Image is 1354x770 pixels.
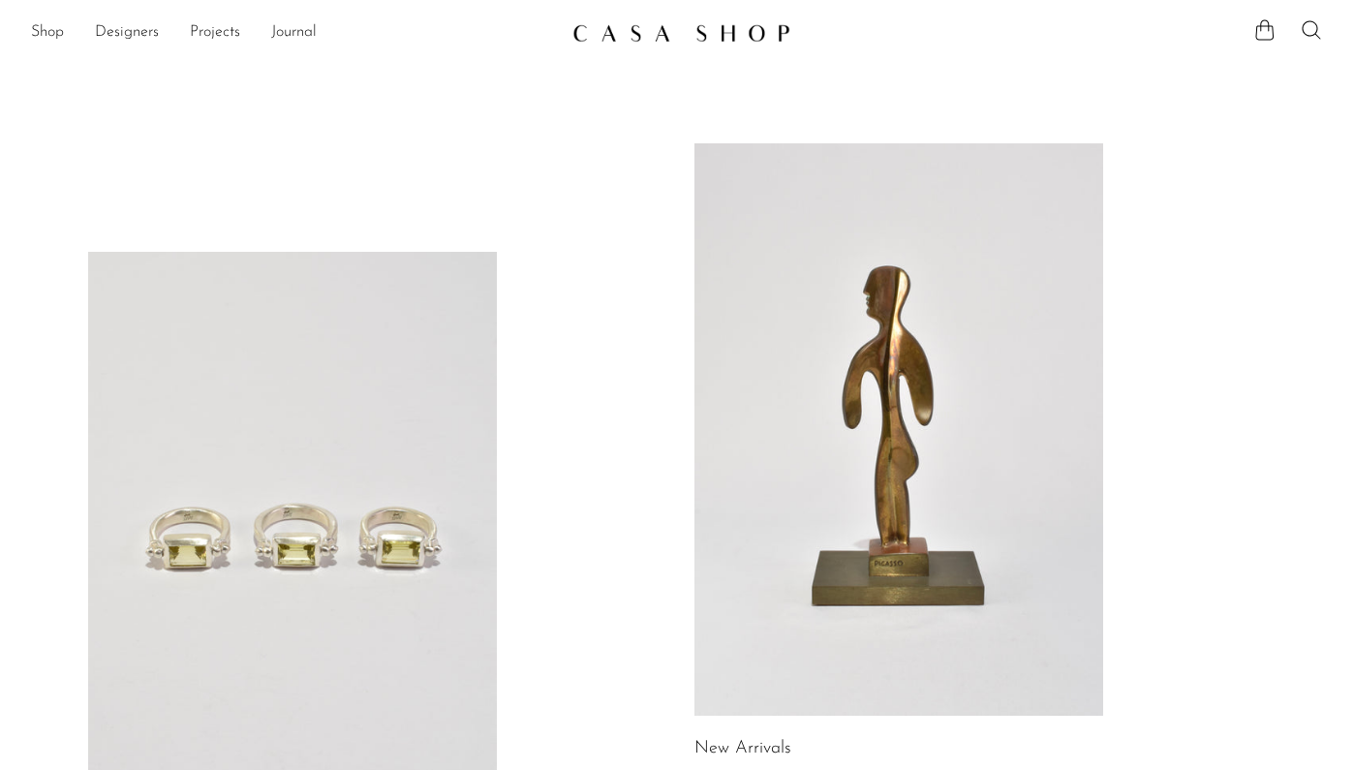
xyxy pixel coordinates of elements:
a: Journal [271,20,317,46]
nav: Desktop navigation [31,16,557,49]
ul: NEW HEADER MENU [31,16,557,49]
a: Shop [31,20,64,46]
a: New Arrivals [694,740,791,757]
a: Designers [95,20,159,46]
a: Projects [190,20,240,46]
